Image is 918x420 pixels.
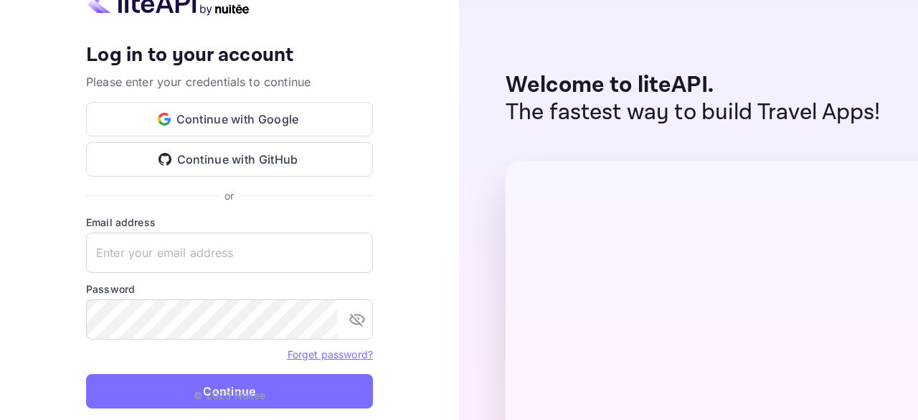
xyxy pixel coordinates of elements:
[288,348,373,360] a: Forget password?
[194,388,266,403] p: © 2025 Nuitee
[288,347,373,361] a: Forget password?
[86,281,373,297] label: Password
[86,73,373,90] p: Please enter your credentials to continue
[224,188,234,203] p: or
[86,374,373,409] button: Continue
[343,305,372,334] button: toggle password visibility
[86,233,373,273] input: Enter your email address
[86,43,373,68] h4: Log in to your account
[506,72,881,99] p: Welcome to liteAPI.
[506,99,881,126] p: The fastest way to build Travel Apps!
[86,215,373,230] label: Email address
[86,142,373,177] button: Continue with GitHub
[86,102,373,136] button: Continue with Google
